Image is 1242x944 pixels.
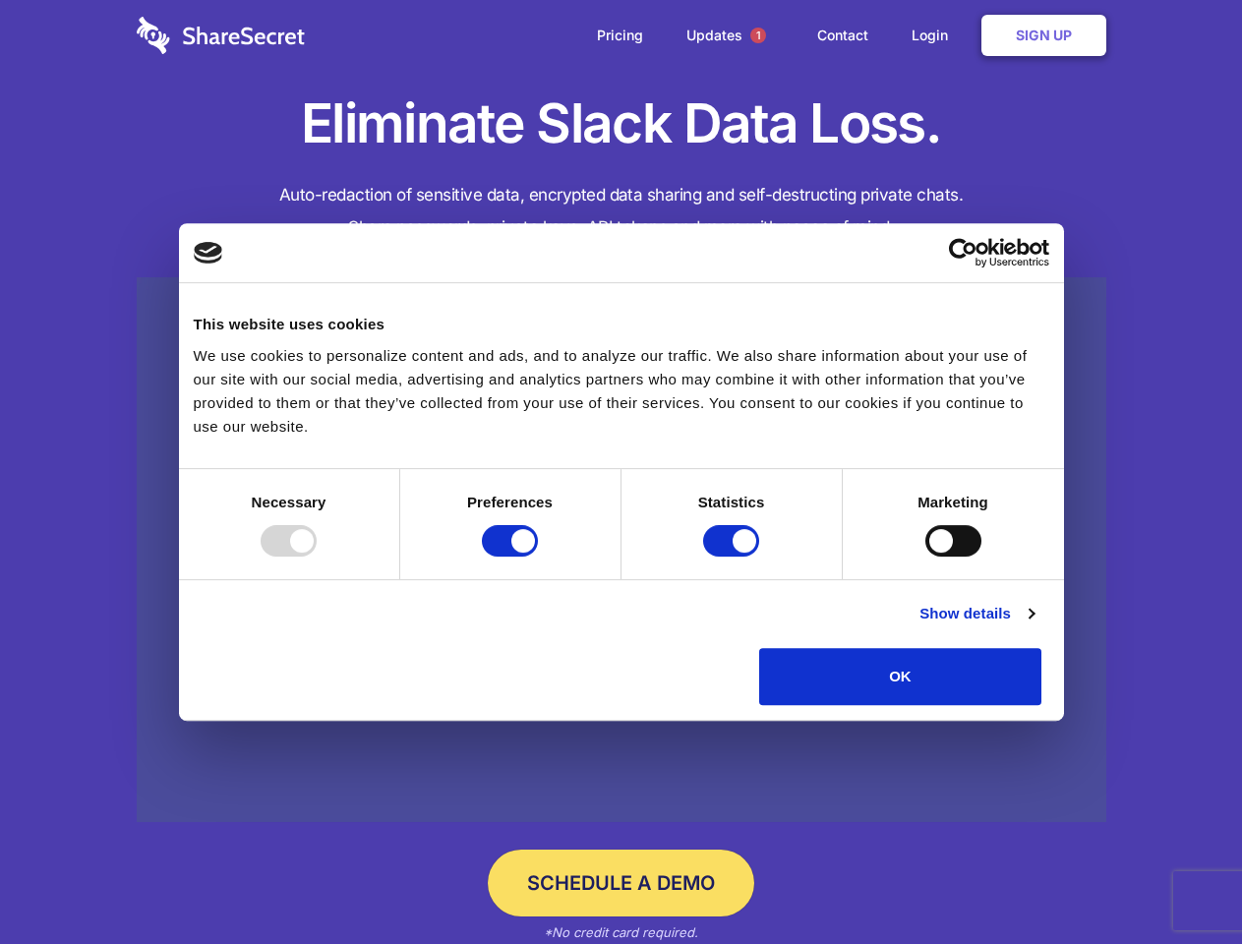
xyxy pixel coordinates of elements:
a: Wistia video thumbnail [137,277,1106,823]
strong: Marketing [917,494,988,510]
a: Show details [919,602,1034,625]
span: 1 [750,28,766,43]
button: OK [759,648,1041,705]
strong: Preferences [467,494,553,510]
a: Schedule a Demo [488,850,754,916]
a: Usercentrics Cookiebot - opens in a new window [877,238,1049,267]
strong: Statistics [698,494,765,510]
h4: Auto-redaction of sensitive data, encrypted data sharing and self-destructing private chats. Shar... [137,179,1106,244]
a: Login [892,5,977,66]
a: Contact [798,5,888,66]
strong: Necessary [252,494,326,510]
div: This website uses cookies [194,313,1049,336]
em: *No credit card required. [544,924,698,940]
div: We use cookies to personalize content and ads, and to analyze our traffic. We also share informat... [194,344,1049,439]
img: logo [194,242,223,264]
a: Sign Up [981,15,1106,56]
img: logo-wordmark-white-trans-d4663122ce5f474addd5e946df7df03e33cb6a1c49d2221995e7729f52c070b2.svg [137,17,305,54]
a: Pricing [577,5,663,66]
h1: Eliminate Slack Data Loss. [137,88,1106,159]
